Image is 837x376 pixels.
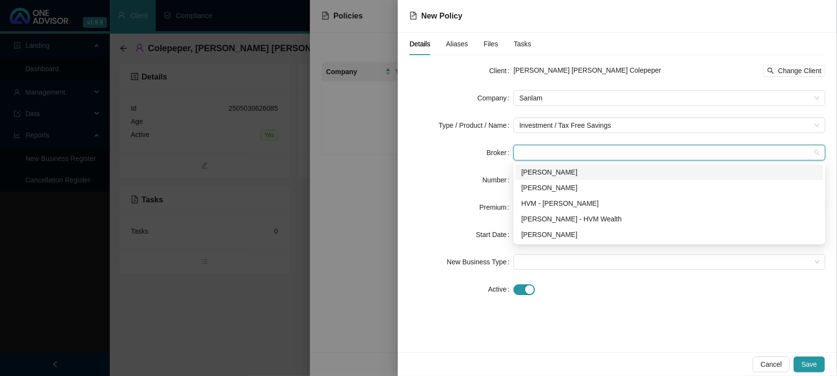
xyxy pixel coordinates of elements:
span: Sanlam [519,91,819,105]
label: Broker [487,145,513,160]
div: Bronwyn Desplace - HVM Wealth [515,211,823,227]
button: Save [794,356,825,372]
div: Wesley Bowman [515,164,823,180]
div: [PERSON_NAME] [521,229,817,240]
span: Cancel [760,359,782,370]
span: Tasks [514,40,531,47]
button: Change Client [763,65,825,77]
span: file-text [409,12,417,20]
span: New Policy [421,12,462,20]
span: Save [801,359,817,370]
label: Start Date [476,227,513,242]
span: Change Client [778,65,821,76]
div: HVM - [PERSON_NAME] [521,198,817,209]
label: Type / Product / Name [439,118,513,133]
span: search [767,67,774,74]
div: [PERSON_NAME] - HVM Wealth [521,214,817,224]
label: Client [489,63,513,79]
div: [PERSON_NAME] [521,167,817,178]
label: Company [477,90,513,106]
button: Cancel [753,356,790,372]
div: HVM - Wesley Bowman [515,196,823,211]
div: Bronwyn Desplace [515,180,823,196]
span: [PERSON_NAME] [PERSON_NAME] Colepeper [513,66,661,74]
div: [PERSON_NAME] [521,182,817,193]
span: Aliases [446,40,468,47]
label: Active [488,281,513,297]
span: Investment / Tax Free Savings [519,118,819,133]
span: Files [484,40,498,47]
span: Details [409,40,430,47]
label: New Business Type [447,254,513,270]
label: Number [482,172,513,188]
label: Premium [479,199,513,215]
div: Carla Roodt [515,227,823,242]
